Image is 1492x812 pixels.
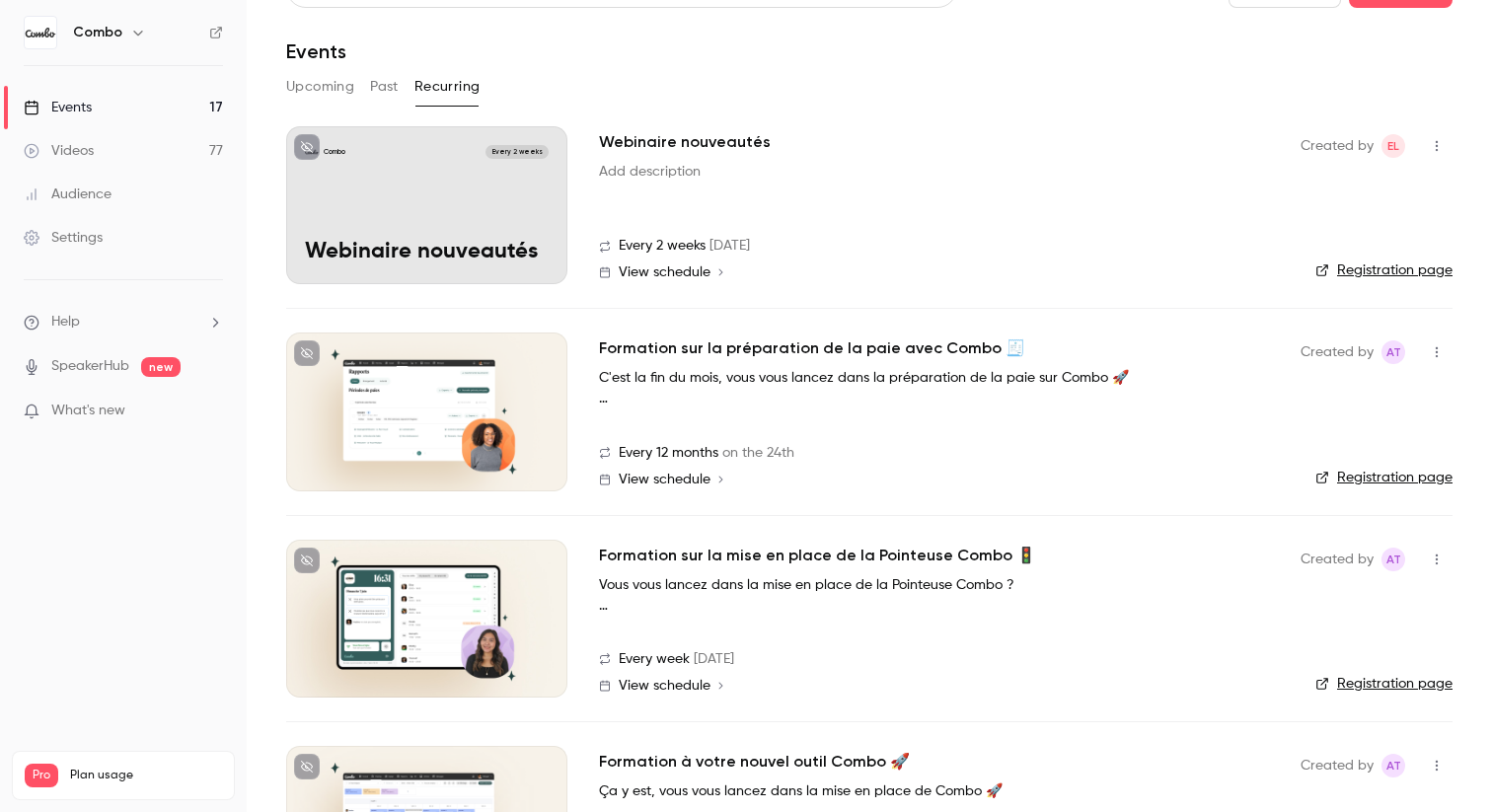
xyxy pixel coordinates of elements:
span: Amandine Test [1381,548,1405,571]
a: View schedule [599,472,1269,487]
button: Upcoming [286,71,354,103]
div: Videos [24,141,94,161]
div: Settings [24,228,103,248]
span: [DATE] [709,236,750,257]
span: EL [1387,134,1399,158]
a: Webinaire nouveautés [599,130,771,154]
a: Registration page [1315,260,1453,280]
span: Every 2 weeks [485,145,548,159]
span: Every 12 months [619,443,718,464]
span: Created by [1301,548,1374,571]
span: Amandine Test [1381,754,1405,777]
span: Help [51,312,80,332]
span: AT [1386,340,1401,364]
button: Recurring [414,71,481,103]
p: Webinaire nouveautés [305,240,549,265]
a: View schedule [599,678,1269,694]
a: Registration page [1315,674,1453,694]
span: Every 2 weeks [619,236,706,257]
span: Created by [1301,340,1374,364]
a: Formation sur la mise en place de la Pointeuse Combo 🚦 [599,544,1036,567]
a: Formation sur la préparation de la paie avec Combo 🧾 [599,336,1025,360]
span: View schedule [619,473,710,486]
span: Every week [619,649,690,670]
div: Audience [24,185,112,204]
span: Amandine Test [1381,340,1405,364]
li: help-dropdown-opener [24,312,223,332]
a: View schedule [599,264,1269,280]
a: Registration page [1315,468,1453,487]
h1: Events [286,39,346,63]
button: Past [370,71,399,103]
p: Ça y est, vous vous lancez dans la mise en place de Combo 🚀 [599,781,1191,802]
span: Plan usage [70,768,222,783]
span: on the 24th [722,443,794,464]
p: Combo [324,147,345,157]
span: new [141,357,181,377]
span: [DATE] [694,649,734,670]
span: AT [1386,548,1401,571]
a: SpeakerHub [51,356,129,377]
a: Webinaire nouveautésComboEvery 2 weeksWebinaire nouveautés [286,126,567,284]
h6: Combo [73,23,122,42]
div: Events [24,98,92,117]
span: Created by [1301,754,1374,777]
span: What's new [51,401,125,421]
span: View schedule [619,679,710,693]
img: Combo [25,17,56,48]
span: Pro [25,764,58,787]
span: AT [1386,754,1401,777]
a: Formation à votre nouvel outil Combo 🚀 [599,750,910,774]
a: Add description [599,162,701,182]
span: Created by [1301,134,1374,158]
p: C'est la fin du mois, vous vous lancez dans la préparation de la paie sur Combo 🚀 [599,368,1191,389]
span: View schedule [619,265,710,279]
span: Emeline Leyre [1381,134,1405,158]
p: Vous vous lancez dans la mise en place de la Pointeuse Combo ? [599,575,1191,596]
